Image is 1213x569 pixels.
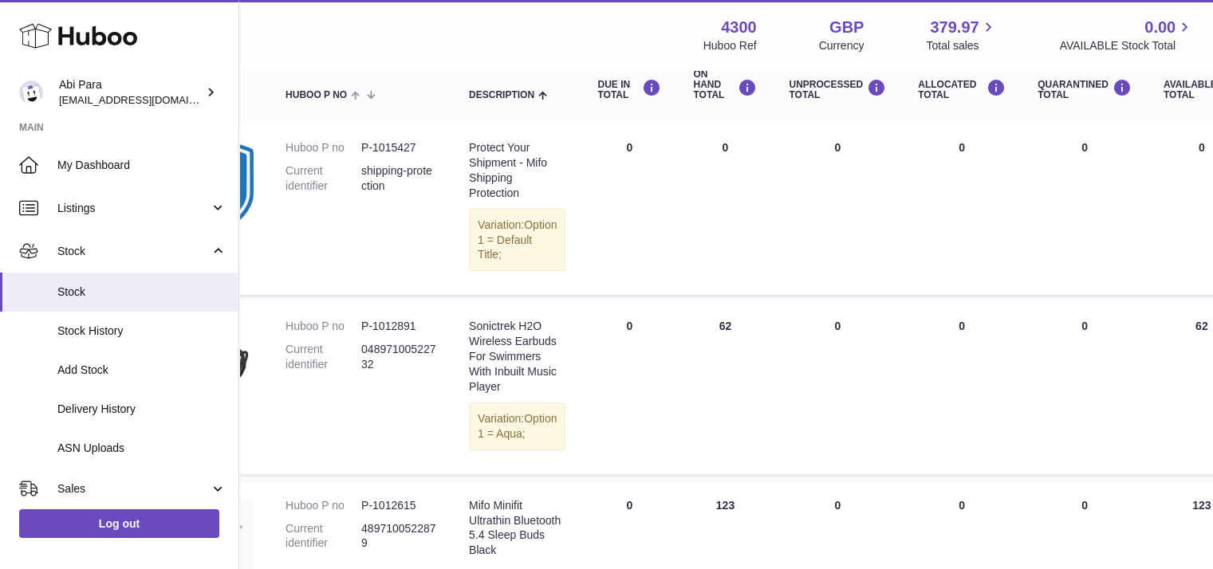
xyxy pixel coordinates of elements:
[721,17,757,38] strong: 4300
[469,209,565,272] div: Variation:
[478,412,557,440] span: Option 1 = Aqua;
[57,363,226,378] span: Add Stock
[1081,141,1088,154] span: 0
[286,163,361,194] dt: Current identifier
[773,303,902,473] td: 0
[286,140,361,155] dt: Huboo P no
[469,90,534,100] span: Description
[581,303,677,473] td: 0
[597,79,661,100] div: DUE IN TOTAL
[703,38,757,53] div: Huboo Ref
[926,17,997,53] a: 379.97 Total sales
[926,38,997,53] span: Total sales
[19,80,43,104] img: Abi@mifo.co.uk
[361,140,437,155] dd: P-1015427
[57,244,210,259] span: Stock
[286,498,361,513] dt: Huboo P no
[469,498,565,559] div: Mifo Minifit Ultrathin Bluetooth 5.4 Sleep Buds Black
[59,93,234,106] span: [EMAIL_ADDRESS][DOMAIN_NAME]
[361,498,437,513] dd: P-1012615
[286,521,361,551] dt: Current identifier
[1144,17,1176,38] span: 0.00
[918,79,1006,100] div: ALLOCATED Total
[57,201,210,216] span: Listings
[773,124,902,295] td: 0
[819,38,864,53] div: Currency
[478,218,557,261] span: Option 1 = Default Title;
[361,319,437,334] dd: P-1012891
[693,69,757,101] div: ON HAND Total
[1059,38,1194,53] span: AVAILABLE Stock Total
[677,124,773,295] td: 0
[57,158,226,173] span: My Dashboard
[829,17,864,38] strong: GBP
[1081,320,1088,332] span: 0
[286,342,361,372] dt: Current identifier
[19,509,219,538] a: Log out
[1059,17,1194,53] a: 0.00 AVAILABLE Stock Total
[59,77,203,108] div: Abi Para
[930,17,979,38] span: 379.97
[581,124,677,295] td: 0
[57,481,210,496] span: Sales
[677,303,773,473] td: 62
[57,402,226,417] span: Delivery History
[902,303,1022,473] td: 0
[469,402,565,450] div: Variation:
[361,521,437,551] dd: 4897100522879
[361,342,437,372] dd: 04897100522732
[1038,79,1132,100] div: QUARANTINED Total
[286,319,361,334] dt: Huboo P no
[57,284,226,300] span: Stock
[469,319,565,394] div: Sonictrek H2O Wireless Earbuds For Swimmers With Inbuilt Music Player
[469,140,565,201] div: Protect Your Shipment - Mifo Shipping Protection
[361,163,437,194] dd: shipping-protection
[902,124,1022,295] td: 0
[1081,499,1088,512] span: 0
[286,90,347,100] span: Huboo P no
[789,79,886,100] div: UNPROCESSED Total
[57,441,226,456] span: ASN Uploads
[57,324,226,339] span: Stock History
